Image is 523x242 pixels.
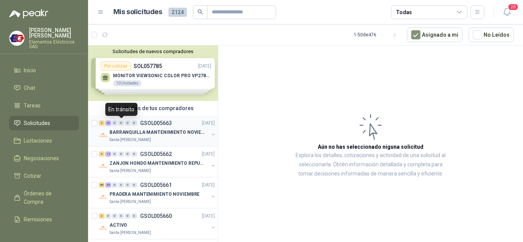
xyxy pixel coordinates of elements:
[99,213,105,219] div: 2
[110,160,205,167] p: ZANJON HONDO MANTENIMIENTO REPUESTOS
[88,45,218,101] div: Solicitudes de nuevos compradoresPor cotizarSOL057785[DATE] MONITOR VIEWSONIC COLOR PRO VP2786-4K...
[9,116,79,130] a: Solicitudes
[202,120,215,127] p: [DATE]
[202,151,215,158] p: [DATE]
[140,213,172,219] p: GSOL005660
[91,49,215,54] button: Solicitudes de nuevos compradores
[500,5,514,19] button: 20
[99,211,216,236] a: 2 0 0 0 0 0 GSOL005660[DATE] Company LogoACTIVOSanta [PERSON_NAME]
[99,119,216,143] a: 2 20 0 0 0 0 GSOL005663[DATE] Company LogoBARRANQUILLA MANTENIMIENTO NOVIEMBRESanta [PERSON_NAME]
[118,182,124,188] div: 0
[112,120,118,126] div: 0
[125,182,131,188] div: 0
[10,31,24,45] img: Company Logo
[131,182,137,188] div: 0
[131,151,137,157] div: 0
[9,98,79,113] a: Tareas
[29,40,79,49] p: Elementos Eléctricos SAS
[9,81,79,95] a: Chat
[9,169,79,183] a: Cotizar
[24,215,52,224] span: Remisiones
[110,199,151,205] p: Santa [PERSON_NAME]
[112,182,118,188] div: 0
[112,151,118,157] div: 0
[140,182,172,188] p: GSOL005661
[99,151,105,157] div: 4
[88,101,218,115] div: Solicitudes de tus compradores
[105,182,111,188] div: 49
[125,151,131,157] div: 0
[9,212,79,227] a: Remisiones
[469,28,514,42] button: No Leídos
[24,172,41,180] span: Cotizar
[99,180,216,205] a: 86 49 0 0 0 0 GSOL005661[DATE] Company LogoPRADERA MANTENIMIENTO NOVIEMBRESanta [PERSON_NAME]
[125,120,131,126] div: 0
[9,151,79,166] a: Negociaciones
[112,213,118,219] div: 0
[140,120,172,126] p: GSOL005663
[29,28,79,38] p: [PERSON_NAME] [PERSON_NAME]
[9,9,48,18] img: Logo peakr
[99,224,108,233] img: Company Logo
[131,120,137,126] div: 0
[99,149,216,174] a: 4 12 0 0 0 0 GSOL005662[DATE] Company LogoZANJON HONDO MANTENIMIENTO REPUESTOSSanta [PERSON_NAME]
[110,129,205,136] p: BARRANQUILLA MANTENIMIENTO NOVIEMBRE
[99,131,108,140] img: Company Logo
[118,213,124,219] div: 0
[110,191,199,198] p: PRADERA MANTENIMIENTO NOVIEMBRE
[118,120,124,126] div: 0
[105,120,111,126] div: 20
[202,182,215,189] p: [DATE]
[105,103,137,116] div: En tránsito
[140,151,172,157] p: GSOL005662
[24,154,59,162] span: Negociaciones
[508,3,518,11] span: 20
[99,193,108,202] img: Company Logo
[9,63,79,78] a: Inicio
[110,222,127,229] p: ACTIVO
[24,189,72,206] span: Órdenes de Compra
[99,182,105,188] div: 86
[202,213,215,220] p: [DATE]
[198,9,203,15] span: search
[168,8,187,17] span: 2124
[118,151,124,157] div: 0
[110,168,151,174] p: Santa [PERSON_NAME]
[295,151,446,179] p: Explora los detalles, cotizaciones y actividad de una solicitud al seleccionarla. Obtén informaci...
[396,8,412,16] div: Todas
[24,101,41,110] span: Tareas
[113,6,162,18] h1: Mis solicitudes
[110,137,151,143] p: Santa [PERSON_NAME]
[24,84,35,92] span: Chat
[99,120,105,126] div: 2
[24,136,52,145] span: Licitaciones
[407,28,463,42] button: Asignado a mi
[131,213,137,219] div: 0
[125,213,131,219] div: 0
[318,143,423,151] h3: Aún no has seleccionado niguna solicitud
[9,133,79,148] a: Licitaciones
[354,29,401,41] div: 1 - 50 de 476
[9,186,79,209] a: Órdenes de Compra
[24,66,36,75] span: Inicio
[99,162,108,171] img: Company Logo
[110,230,151,236] p: Santa [PERSON_NAME]
[105,213,111,219] div: 0
[24,119,50,127] span: Solicitudes
[105,151,111,157] div: 12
